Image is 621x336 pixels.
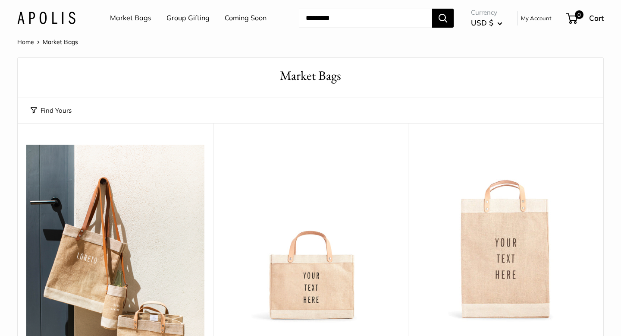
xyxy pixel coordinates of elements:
[299,9,432,28] input: Search...
[589,13,604,22] span: Cart
[43,38,78,46] span: Market Bags
[166,12,210,25] a: Group Gifting
[225,12,267,25] a: Coming Soon
[31,67,590,85] h1: Market Bags
[222,145,400,323] a: Petite Market Bag in Naturaldescription_Effortless style that elevates every moment
[417,145,595,323] a: Market Bag in NaturalMarket Bag in Natural
[17,38,34,46] a: Home
[567,11,604,25] a: 0 Cart
[471,6,502,19] span: Currency
[17,12,75,24] img: Apolis
[575,10,583,19] span: 0
[222,145,400,323] img: Petite Market Bag in Natural
[432,9,454,28] button: Search
[31,105,72,117] button: Find Yours
[471,18,493,27] span: USD $
[521,13,552,23] a: My Account
[110,12,151,25] a: Market Bags
[417,145,595,323] img: Market Bag in Natural
[17,36,78,48] nav: Breadcrumb
[471,16,502,30] button: USD $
